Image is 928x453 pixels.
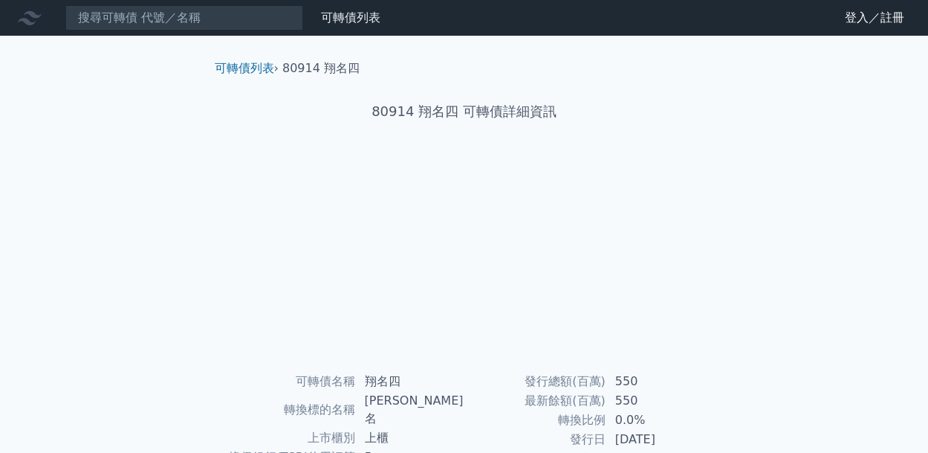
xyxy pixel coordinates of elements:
td: 發行日 [464,430,606,449]
td: 上櫃 [356,428,464,448]
td: 550 [606,372,708,391]
td: 可轉債名稱 [221,372,356,391]
li: › [215,60,279,77]
td: 發行總額(百萬) [464,372,606,391]
td: 轉換比例 [464,411,606,430]
li: 80914 翔名四 [282,60,360,77]
td: 550 [606,391,708,411]
a: 可轉債列表 [215,61,274,75]
td: 上市櫃別 [221,428,356,448]
td: [PERSON_NAME]名 [356,391,464,428]
a: 可轉債列表 [321,10,380,25]
h1: 80914 翔名四 可轉債詳細資訊 [203,101,726,122]
td: [DATE] [606,430,708,449]
td: 轉換標的名稱 [221,391,356,428]
a: 登入／註冊 [833,6,916,30]
input: 搜尋可轉債 代號／名稱 [65,5,303,30]
td: 最新餘額(百萬) [464,391,606,411]
td: 翔名四 [356,372,464,391]
td: 0.0% [606,411,708,430]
